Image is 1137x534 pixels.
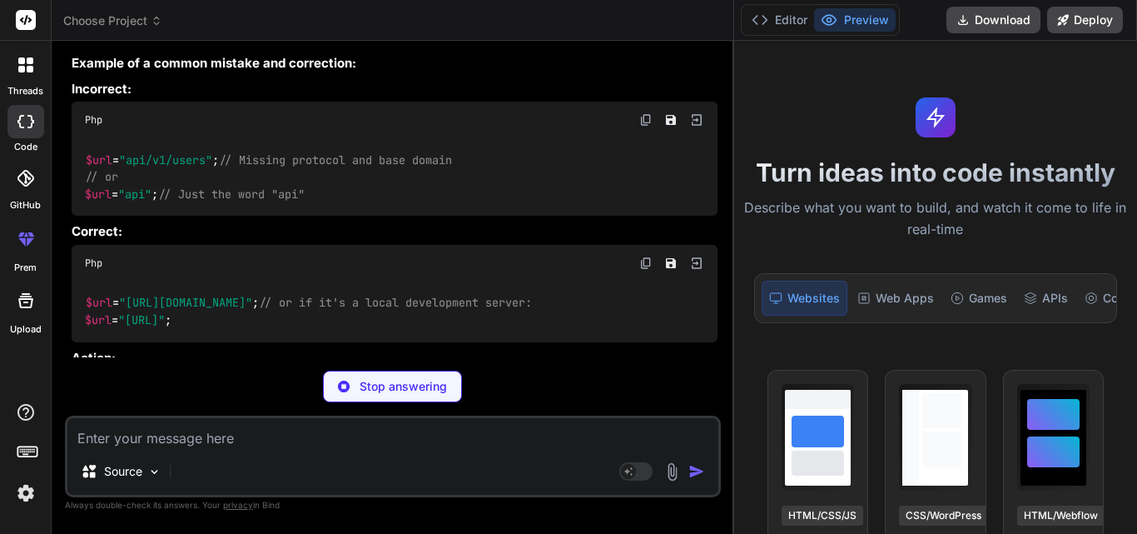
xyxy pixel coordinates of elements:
button: Save file [659,108,683,132]
label: prem [14,261,37,275]
span: "api/v1/users" [119,152,212,167]
div: APIs [1017,281,1075,316]
div: CSS/WordPress [899,506,988,526]
div: Games [944,281,1014,316]
button: Deploy [1047,7,1123,33]
code: = ; = ; [85,152,452,203]
strong: Correct: [72,223,122,239]
p: Stop answering [360,378,447,395]
span: "[URL][DOMAIN_NAME]" [119,296,252,311]
code: = ; = ; [85,294,532,328]
span: "[URL]" [118,312,165,327]
span: $url [85,187,112,202]
img: attachment [663,462,682,482]
span: // or [85,169,118,184]
strong: Action: [72,350,116,366]
p: Source [104,463,142,480]
span: Php [85,113,102,127]
span: $url [86,152,112,167]
span: privacy [223,500,253,510]
img: settings [12,479,40,507]
span: // Just the word "api" [158,187,305,202]
div: HTML/Webflow [1017,506,1105,526]
img: copy [639,113,653,127]
p: Always double-check its answers. Your in Bind [65,497,721,513]
strong: Incorrect: [72,81,132,97]
label: Upload [10,322,42,337]
button: Save file [659,252,683,275]
div: HTML/CSS/JS [782,506,863,526]
button: Editor [745,8,814,32]
img: Pick Models [147,465,161,479]
img: Open in Browser [689,112,704,127]
span: Php [85,257,102,270]
h1: Turn ideas into code instantly [744,157,1127,187]
span: $url [85,312,112,327]
span: Choose Project [63,12,162,29]
span: // Missing protocol and base domain [219,152,452,167]
div: Websites [762,281,847,316]
span: // or if it's a local development server: [259,296,532,311]
label: GitHub [10,198,41,212]
img: icon [688,463,705,480]
span: $url [86,296,112,311]
button: Download [946,7,1040,33]
label: code [14,140,37,154]
img: copy [639,257,653,270]
img: Open in Browser [689,256,704,271]
span: "api" [118,187,151,202]
p: Describe what you want to build, and watch it come to life in real-time [744,197,1127,240]
button: Preview [814,8,896,32]
div: Web Apps [851,281,941,316]
label: threads [7,84,43,98]
strong: Example of a common mistake and correction: [72,55,356,71]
